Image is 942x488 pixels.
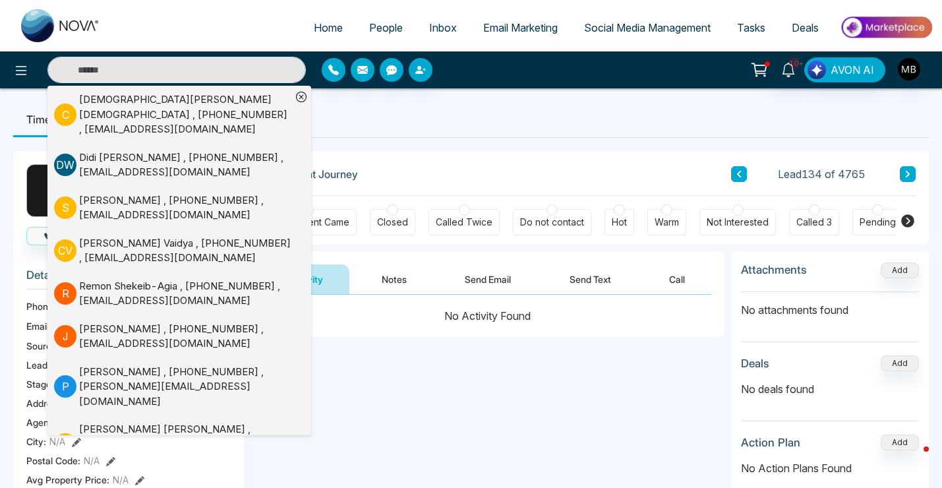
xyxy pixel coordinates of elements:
[741,357,769,370] h3: Deals
[839,13,934,42] img: Market-place.gif
[54,325,76,348] p: J
[741,381,919,397] p: No deals found
[483,21,558,34] span: Email Marketing
[416,15,470,40] a: Inbox
[355,264,433,294] button: Notes
[643,264,711,294] button: Call
[113,473,129,487] span: N/A
[54,375,76,398] p: P
[21,9,100,42] img: Nova CRM Logo
[804,57,885,82] button: AVON AI
[13,102,81,137] li: Timeline
[49,435,65,448] span: N/A
[54,239,76,262] p: C V
[724,15,779,40] a: Tasks
[314,21,343,34] span: Home
[79,193,291,223] div: [PERSON_NAME] , [PHONE_NUMBER] , [EMAIL_ADDRESS][DOMAIN_NAME]
[808,61,826,79] img: Lead Flow
[831,62,874,78] span: AVON AI
[741,460,919,476] p: No Action Plans Found
[881,435,919,450] button: Add
[792,21,819,34] span: Deals
[26,339,59,353] span: Source:
[612,216,627,229] div: Hot
[436,216,492,229] div: Called Twice
[571,15,724,40] a: Social Media Management
[860,216,896,229] div: Pending
[881,264,919,275] span: Add
[741,292,919,318] p: No attachments found
[707,216,769,229] div: Not Interested
[788,57,800,69] span: 10+
[520,216,584,229] div: Do not contact
[26,358,74,372] span: Lead Type:
[778,166,866,182] span: Lead 134 of 4765
[54,197,76,219] p: S
[584,21,711,34] span: Social Media Management
[26,415,55,429] span: Agent:
[54,104,76,126] p: C
[79,279,291,309] div: Remon Shekeib-Agia , [PHONE_NUMBER] , [EMAIL_ADDRESS][DOMAIN_NAME]
[79,236,291,266] div: [PERSON_NAME] Vaidya , [PHONE_NUMBER] , [EMAIL_ADDRESS][DOMAIN_NAME]
[301,15,356,40] a: Home
[470,15,571,40] a: Email Marketing
[26,377,54,391] span: Stage:
[897,443,929,475] iframe: Intercom live chat
[79,422,291,467] div: [PERSON_NAME] [PERSON_NAME] , [PHONE_NUMBER] , [EMAIL_ADDRESS][DOMAIN_NAME]
[881,262,919,278] button: Add
[543,264,637,294] button: Send Text
[429,21,457,34] span: Inbox
[79,92,291,137] div: [DEMOGRAPHIC_DATA][PERSON_NAME][DEMOGRAPHIC_DATA] , [PHONE_NUMBER] , [EMAIL_ADDRESS][DOMAIN_NAME]
[26,396,83,410] span: Address:
[369,21,403,34] span: People
[26,227,90,245] button: Call
[26,435,46,448] span: City :
[26,473,109,487] span: Avg Property Price :
[655,216,679,229] div: Warm
[79,365,291,410] div: [PERSON_NAME] , [PHONE_NUMBER] , [PERSON_NAME][EMAIL_ADDRESS][DOMAIN_NAME]
[741,436,800,449] h3: Action Plan
[26,319,51,333] span: Email:
[438,264,537,294] button: Send Email
[26,454,80,468] span: Postal Code :
[898,58,920,80] img: User Avatar
[779,15,832,40] a: Deals
[26,164,79,217] div: J
[881,355,919,371] button: Add
[26,268,231,289] h3: Details
[741,263,807,276] h3: Attachments
[26,299,56,313] span: Phone:
[79,322,291,351] div: [PERSON_NAME] , [PHONE_NUMBER] , [EMAIL_ADDRESS][DOMAIN_NAME]
[264,308,711,324] div: No Activity Found
[377,216,408,229] div: Closed
[773,57,804,80] a: 10+
[79,150,291,180] div: Didi [PERSON_NAME] , [PHONE_NUMBER] , [EMAIL_ADDRESS][DOMAIN_NAME]
[54,282,76,305] p: R
[84,454,100,468] span: N/A
[54,433,76,456] p: K W
[796,216,832,229] div: Called 3
[54,154,76,176] p: D W
[356,15,416,40] a: People
[737,21,765,34] span: Tasks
